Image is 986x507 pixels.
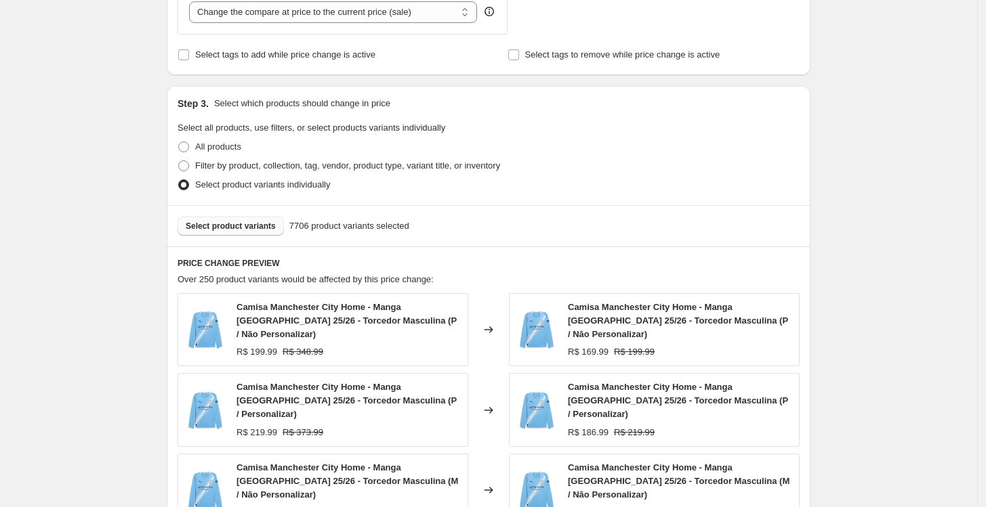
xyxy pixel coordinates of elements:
[178,97,209,110] h2: Step 3.
[568,426,609,439] div: R$ 186.99
[283,345,323,359] strike: R$ 348.99
[237,382,457,419] span: Camisa Manchester City Home - Manga [GEOGRAPHIC_DATA] 25/26 - Torcedor Masculina (P / Personalizar)
[283,426,323,439] strike: R$ 373.99
[568,302,788,339] span: Camisa Manchester City Home - Manga [GEOGRAPHIC_DATA] 25/26 - Torcedor Masculina (P / Não Persona...
[568,345,609,359] div: R$ 169.99
[195,160,500,171] span: Filter by product, collection, tag, vendor, product type, variant title, or inventory
[289,219,409,233] span: 7706 product variants selected
[237,302,457,339] span: Camisa Manchester City Home - Manga [GEOGRAPHIC_DATA] 25/26 - Torcedor Masculina (P / Não Persona...
[195,49,375,60] span: Select tags to add while price change is active
[178,123,445,133] span: Select all products, use filters, or select products variants individually
[178,258,800,269] h6: PRICE CHANGE PREVIEW
[186,221,276,232] span: Select product variants
[516,390,557,431] img: 701237129001_pp_01_mcfc-d99e4c7c96524f1bf817510351522213-640-0-26ea086bc62e4cae0017528557617315-6...
[195,141,241,152] span: All products
[178,217,284,236] button: Select product variants
[237,345,277,359] div: R$ 199.99
[237,426,277,439] div: R$ 219.99
[568,382,788,419] span: Camisa Manchester City Home - Manga [GEOGRAPHIC_DATA] 25/26 - Torcedor Masculina (P / Personalizar)
[614,345,655,359] strike: R$ 199.99
[614,426,655,439] strike: R$ 219.99
[525,49,720,60] span: Select tags to remove while price change is active
[568,462,789,500] span: Camisa Manchester City Home - Manga [GEOGRAPHIC_DATA] 25/26 - Torcedor Masculina (M / Não Persona...
[237,462,458,500] span: Camisa Manchester City Home - Manga [GEOGRAPHIC_DATA] 25/26 - Torcedor Masculina (M / Não Persona...
[185,309,226,350] img: 701237129001_pp_01_mcfc-d99e4c7c96524f1bf817510351522213-640-0-26ea086bc62e4cae0017528557617315-6...
[178,274,434,284] span: Over 250 product variants would be affected by this price change:
[185,390,226,431] img: 701237129001_pp_01_mcfc-d99e4c7c96524f1bf817510351522213-640-0-26ea086bc62e4cae0017528557617315-6...
[195,179,330,190] span: Select product variants individually
[516,309,557,350] img: 701237129001_pp_01_mcfc-d99e4c7c96524f1bf817510351522213-640-0-26ea086bc62e4cae0017528557617315-6...
[482,5,496,18] div: help
[214,97,390,110] p: Select which products should change in price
